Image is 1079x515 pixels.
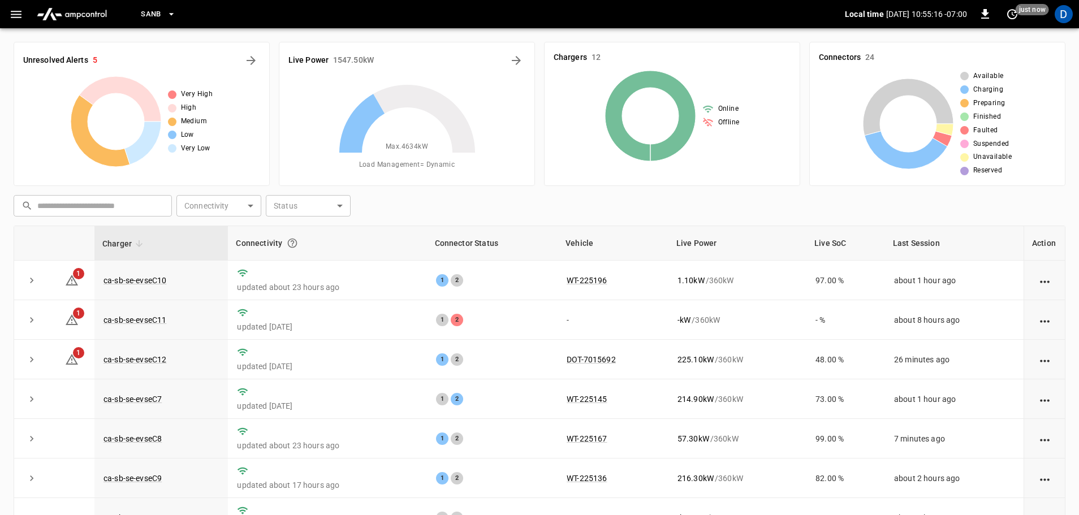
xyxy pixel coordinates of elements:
[558,300,668,340] td: -
[1038,473,1052,484] div: action cell options
[567,276,607,285] a: WT-225196
[237,440,417,451] p: updated about 23 hours ago
[677,275,797,286] div: / 360 kW
[507,51,525,70] button: Energy Overview
[65,275,79,284] a: 1
[1038,354,1052,365] div: action cell options
[102,237,146,250] span: Charger
[885,261,1024,300] td: about 1 hour ago
[427,226,558,261] th: Connector Status
[23,272,40,289] button: expand row
[242,51,260,70] button: All Alerts
[973,125,998,136] span: Faulted
[359,159,455,171] span: Load Management = Dynamic
[436,393,448,405] div: 1
[718,103,739,115] span: Online
[718,117,740,128] span: Offline
[885,300,1024,340] td: about 8 hours ago
[451,393,463,405] div: 2
[73,308,84,319] span: 1
[1038,393,1052,405] div: action cell options
[886,8,967,20] p: [DATE] 10:55:16 -07:00
[806,226,885,261] th: Live SoC
[845,8,884,20] p: Local time
[567,355,616,364] a: DOT-7015692
[23,430,40,447] button: expand row
[973,139,1009,150] span: Suspended
[668,226,806,261] th: Live Power
[451,353,463,366] div: 2
[73,268,84,279] span: 1
[136,3,180,25] button: SanB
[558,226,668,261] th: Vehicle
[103,474,162,483] a: ca-sb-se-evseC9
[677,354,714,365] p: 225.10 kW
[103,395,162,404] a: ca-sb-se-evseC7
[1024,226,1065,261] th: Action
[677,275,705,286] p: 1.10 kW
[103,355,166,364] a: ca-sb-se-evseC12
[181,89,213,100] span: Very High
[23,391,40,408] button: expand row
[885,458,1024,498] td: about 2 hours ago
[65,314,79,323] a: 1
[885,340,1024,379] td: 26 minutes ago
[1003,5,1021,23] button: set refresh interval
[181,129,194,141] span: Low
[973,84,1003,96] span: Charging
[1038,433,1052,444] div: action cell options
[677,473,797,484] div: / 360 kW
[181,102,197,114] span: High
[436,274,448,287] div: 1
[103,315,166,324] a: ca-sb-se-evseC11
[973,98,1005,109] span: Preparing
[141,8,161,21] span: SanB
[885,419,1024,458] td: 7 minutes ago
[451,314,463,326] div: 2
[386,141,428,153] span: Max. 4634 kW
[806,300,885,340] td: - %
[973,111,1001,123] span: Finished
[436,353,448,366] div: 1
[282,233,303,253] button: Connection between the charger and our software.
[1038,275,1052,286] div: action cell options
[677,393,797,405] div: / 360 kW
[451,274,463,287] div: 2
[567,434,607,443] a: WT-225167
[1055,5,1073,23] div: profile-icon
[103,276,166,285] a: ca-sb-se-evseC10
[436,432,448,445] div: 1
[677,433,797,444] div: / 360 kW
[806,379,885,419] td: 73.00 %
[73,347,84,358] span: 1
[288,54,329,67] h6: Live Power
[973,152,1012,163] span: Unavailable
[237,361,417,372] p: updated [DATE]
[23,470,40,487] button: expand row
[677,314,797,326] div: / 360 kW
[885,379,1024,419] td: about 1 hour ago
[677,433,709,444] p: 57.30 kW
[333,54,374,67] h6: 1547.50 kW
[65,354,79,363] a: 1
[677,473,714,484] p: 216.30 kW
[436,472,448,484] div: 1
[554,51,587,64] h6: Chargers
[819,51,861,64] h6: Connectors
[1016,4,1049,15] span: just now
[451,432,463,445] div: 2
[32,3,111,25] img: ampcontrol.io logo
[592,51,601,64] h6: 12
[23,311,40,328] button: expand row
[567,474,607,483] a: WT-225136
[237,400,417,412] p: updated [DATE]
[567,395,607,404] a: WT-225145
[677,314,690,326] p: - kW
[806,261,885,300] td: 97.00 %
[23,54,88,67] h6: Unresolved Alerts
[973,165,1002,176] span: Reserved
[237,321,417,332] p: updated [DATE]
[1038,314,1052,326] div: action cell options
[451,472,463,484] div: 2
[806,340,885,379] td: 48.00 %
